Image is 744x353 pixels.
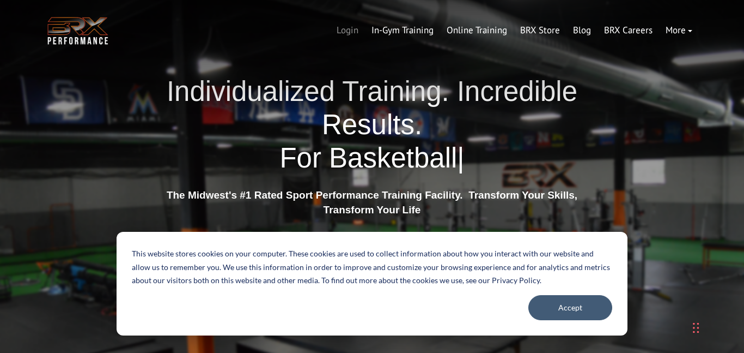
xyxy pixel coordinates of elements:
[330,17,365,44] a: Login
[440,17,514,44] a: Online Training
[659,17,699,44] a: More
[457,142,464,173] span: |
[162,75,582,175] h1: Individualized Training. Incredible Results.
[528,295,612,320] button: Accept
[566,17,597,44] a: Blog
[588,235,744,353] iframe: Chat Widget
[597,17,659,44] a: BRX Careers
[117,232,627,336] div: Cookie banner
[45,14,111,47] img: BRX Transparent Logo-2
[279,142,457,173] span: For Basketball
[330,17,699,44] div: Navigation Menu
[167,189,577,216] strong: The Midwest's #1 Rated Sport Performance Training Facility. Transform Your Skills, Transform Your...
[365,17,440,44] a: In-Gym Training
[132,247,612,288] p: This website stores cookies on your computer. These cookies are used to collect information about...
[693,312,699,344] div: Drag
[514,17,566,44] a: BRX Store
